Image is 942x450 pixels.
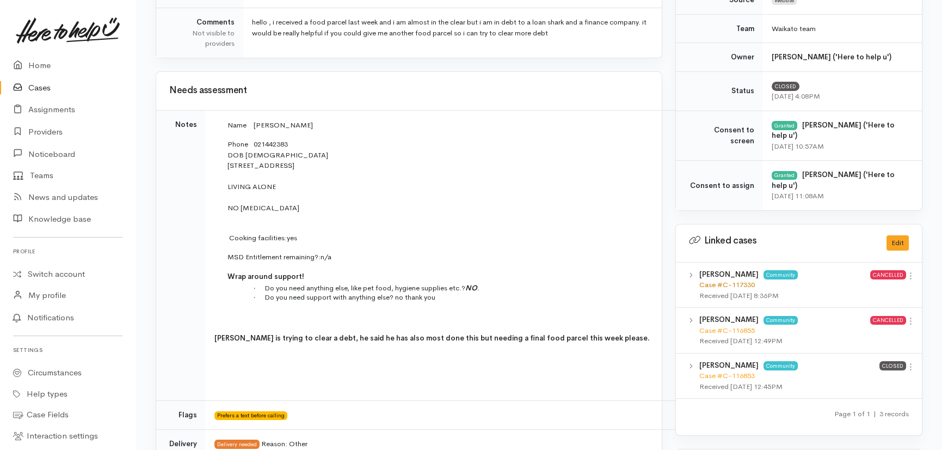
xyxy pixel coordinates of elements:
b: [PERSON_NAME] ('Here to help u') [772,52,891,62]
div: Received [DATE] 8:36PM [699,290,870,301]
span: Cancelled [870,270,906,279]
div: Received [DATE] 12:45PM [699,381,879,392]
td: Owner [676,43,763,72]
span: Do you need anything else, like pet food, hygiene supplies etc.? [264,283,465,293]
span: Wrap around support! [227,272,304,281]
button: Edit [886,235,909,251]
p: Phone 021442383 DOB [DEMOGRAPHIC_DATA] [STREET_ADDRESS] LIVING ALONE NO [MEDICAL_DATA] [227,139,695,214]
div: Not visible to providers [169,28,235,49]
td: hello , i received a food parcel last week and i am almost in the clear but i am in debt to a loa... [243,8,662,58]
span: · [254,293,264,301]
span: Community [764,361,798,370]
td: Status [676,71,763,111]
span: . [477,283,479,293]
td: Flags [156,401,206,430]
span: Community [764,316,798,325]
span: Cancelled [870,316,906,325]
span: | [873,409,876,418]
td: Notes [156,110,206,401]
div: Granted [772,121,797,130]
div: [DATE] 10:57AM [772,141,909,152]
span: yes [287,233,297,242]
b: [PERSON_NAME] ('Here to help u') [772,170,895,190]
a: Case #C-116855 [699,326,755,335]
h3: Needs assessment [169,86,649,96]
div: [DATE] 4:08PM [772,91,909,102]
span: · [254,284,264,292]
b: [PERSON_NAME] [699,315,759,324]
span: Closed [879,361,906,370]
td: Comments [156,8,243,58]
span: Community [764,270,798,279]
b: [PERSON_NAME] [699,361,759,370]
p: Name [PERSON_NAME] [227,120,695,131]
h6: Profile [13,244,122,259]
h3: Linked cases [689,235,873,246]
b: [PERSON_NAME] ('Here to help u') [772,120,895,141]
span: n/a [321,252,331,262]
span: Cooking facilities: [229,233,287,242]
span: Closed [772,82,799,90]
td: Consent to assign [676,161,763,210]
span: [PERSON_NAME] is trying to clear a debt, he said he has also most done this but needing a final f... [214,333,650,343]
span: MSD Entitlement remaining?: [227,252,321,262]
a: Case #C-117330 [699,280,755,289]
h6: Settings [13,343,122,357]
a: Case #C-116853 [699,371,755,380]
td: Team [676,14,763,43]
td: Consent to screen [676,111,763,161]
div: Received [DATE] 12:49PM [699,336,870,346]
div: Granted [772,171,797,180]
span: Delivery needed [214,440,260,448]
span: NO [465,283,477,293]
span: Waikato team [772,24,816,33]
span: Do you need support with anything else? no thank you [264,293,435,302]
span: Reason: Other [261,439,307,448]
small: Page 1 of 1 3 records [834,409,909,418]
b: [PERSON_NAME] [699,270,759,279]
div: [DATE] 11:08AM [772,191,909,202]
span: Prefers a text before calling [214,411,287,420]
